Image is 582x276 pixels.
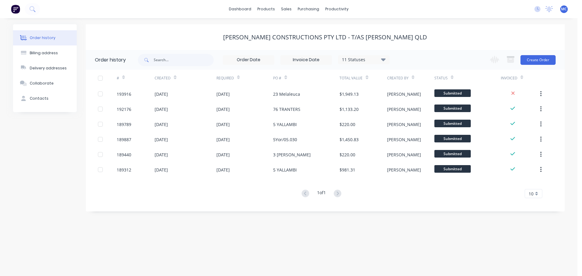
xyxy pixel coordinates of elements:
button: Delivery addresses [13,61,77,76]
span: Submitted [434,135,471,142]
input: Invoice Date [281,55,332,65]
div: Invoiced [501,75,517,81]
span: MC [561,6,567,12]
span: Submitted [434,120,471,127]
img: Factory [11,5,20,14]
div: purchasing [295,5,322,14]
div: 189440 [117,151,131,158]
div: products [254,5,278,14]
iframe: Intercom live chat [561,255,576,270]
div: Created [155,70,216,86]
button: Contacts [13,91,77,106]
div: Delivery addresses [30,65,67,71]
div: Collaborate [30,81,54,86]
div: [DATE] [155,167,168,173]
div: [DATE] [216,121,230,128]
div: [DATE] [216,151,230,158]
div: [DATE] [155,106,168,112]
div: 5Yor/05.030 [273,136,297,143]
div: productivity [322,5,352,14]
div: [PERSON_NAME] [387,136,421,143]
div: [DATE] [155,121,168,128]
div: $1,450.83 [339,136,359,143]
div: 193916 [117,91,131,97]
div: 23 Melaleuca [273,91,300,97]
div: $220.00 [339,121,355,128]
div: 192176 [117,106,131,112]
div: [DATE] [216,136,230,143]
span: Submitted [434,165,471,173]
div: [PERSON_NAME] [387,151,421,158]
div: [PERSON_NAME] [387,121,421,128]
div: $981.31 [339,167,355,173]
div: Created [155,75,171,81]
div: $220.00 [339,151,355,158]
div: # [117,75,119,81]
div: Required [216,70,273,86]
div: 5 YALLAMBI [273,121,297,128]
button: Create Order [520,55,556,65]
button: Collaborate [13,76,77,91]
div: 189887 [117,136,131,143]
div: [PERSON_NAME] [387,106,421,112]
div: 5 YALLAMBI [273,167,297,173]
button: Order history [13,30,77,45]
button: Billing address [13,45,77,61]
div: Order history [95,56,126,64]
div: Status [434,75,448,81]
div: 76 TRANTERS [273,106,300,112]
div: 189312 [117,167,131,173]
span: Submitted [434,105,471,112]
div: Created By [387,70,434,86]
div: Contacts [30,96,48,101]
div: [DATE] [216,91,230,97]
div: Created By [387,75,409,81]
div: # [117,70,155,86]
div: Total Value [339,70,387,86]
span: Submitted [434,150,471,158]
div: Billing address [30,50,58,56]
div: Total Value [339,75,363,81]
div: [PERSON_NAME] Constructions Pty Ltd - T/as [PERSON_NAME] QLD [223,34,427,41]
div: $1,949.13 [339,91,359,97]
div: [PERSON_NAME] [387,167,421,173]
a: dashboard [226,5,254,14]
div: Invoiced [501,70,539,86]
div: 1 of 1 [317,189,326,198]
input: Search... [154,54,214,66]
div: Status [434,70,501,86]
div: [DATE] [155,136,168,143]
input: Order Date [223,55,274,65]
span: Submitted [434,89,471,97]
div: Order history [30,35,55,41]
div: [PERSON_NAME] [387,91,421,97]
div: [DATE] [216,167,230,173]
span: 10 [529,191,533,197]
div: PO # [273,70,339,86]
div: PO # [273,75,281,81]
div: 3 [PERSON_NAME] [273,151,311,158]
div: 11 Statuses [338,56,389,63]
div: 189789 [117,121,131,128]
div: sales [278,5,295,14]
div: [DATE] [155,91,168,97]
div: [DATE] [155,151,168,158]
div: $1,133.20 [339,106,359,112]
div: Required [216,75,234,81]
div: [DATE] [216,106,230,112]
